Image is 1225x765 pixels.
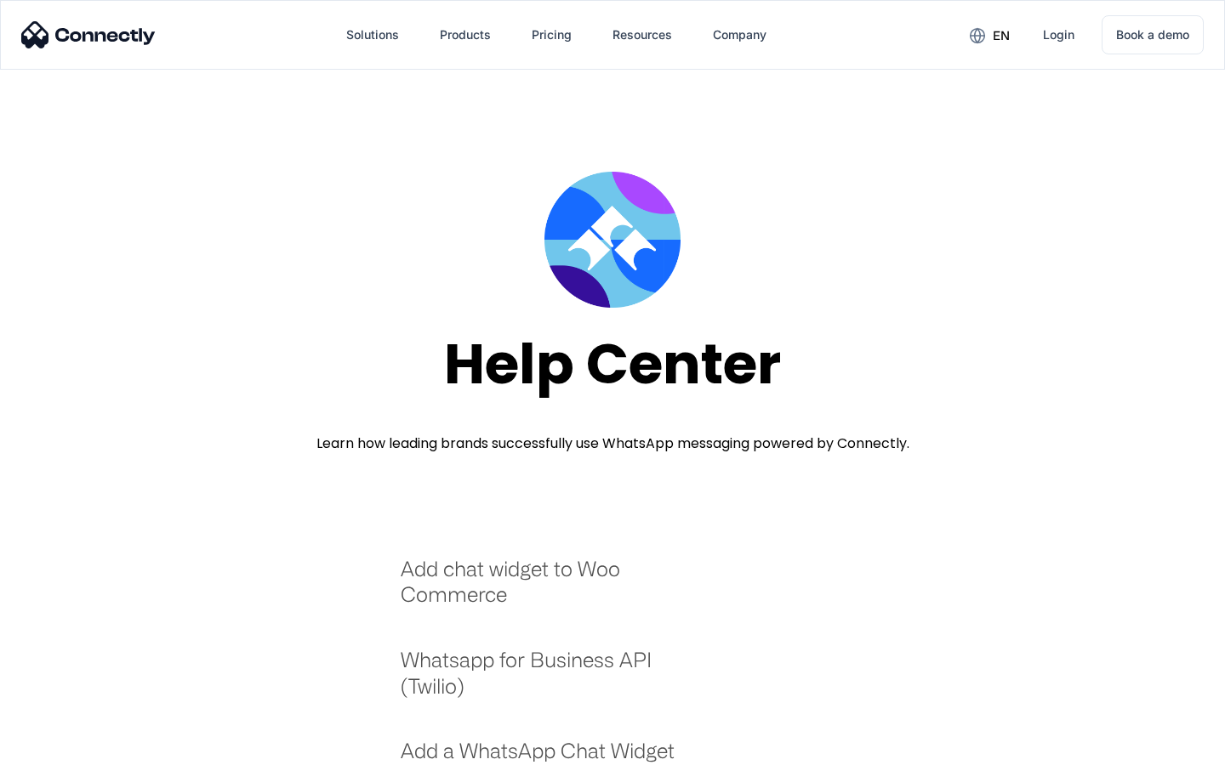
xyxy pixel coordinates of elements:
[1029,14,1088,55] a: Login
[993,24,1010,48] div: en
[444,333,781,395] div: Help Center
[34,735,102,759] ul: Language list
[1043,23,1074,47] div: Login
[532,23,572,47] div: Pricing
[440,23,491,47] div: Products
[21,21,156,48] img: Connectly Logo
[17,735,102,759] aside: Language selected: English
[1102,15,1204,54] a: Book a demo
[346,23,399,47] div: Solutions
[316,433,909,454] div: Learn how leading brands successfully use WhatsApp messaging powered by Connectly.
[612,23,672,47] div: Resources
[401,647,698,716] a: Whatsapp for Business API (Twilio)
[713,23,766,47] div: Company
[401,556,698,625] a: Add chat widget to Woo Commerce
[518,14,585,55] a: Pricing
